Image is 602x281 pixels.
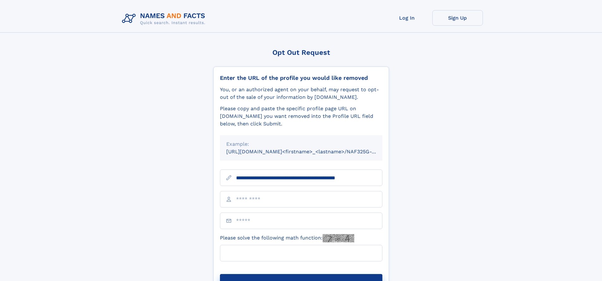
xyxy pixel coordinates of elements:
[220,74,382,81] div: Enter the URL of the profile you would like removed
[220,105,382,128] div: Please copy and paste the specific profile page URL on [DOMAIN_NAME] you want removed into the Pr...
[226,149,394,155] small: [URL][DOMAIN_NAME]<firstname>_<lastname>/NAF325G-xxxxxxxx
[119,10,210,27] img: Logo Names and Facts
[213,48,389,56] div: Opt Out Request
[382,10,432,26] a: Log In
[432,10,483,26] a: Sign Up
[220,86,382,101] div: You, or an authorized agent on your behalf, may request to opt-out of the sale of your informatio...
[226,140,376,148] div: Example:
[220,234,354,242] label: Please solve the following math function:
